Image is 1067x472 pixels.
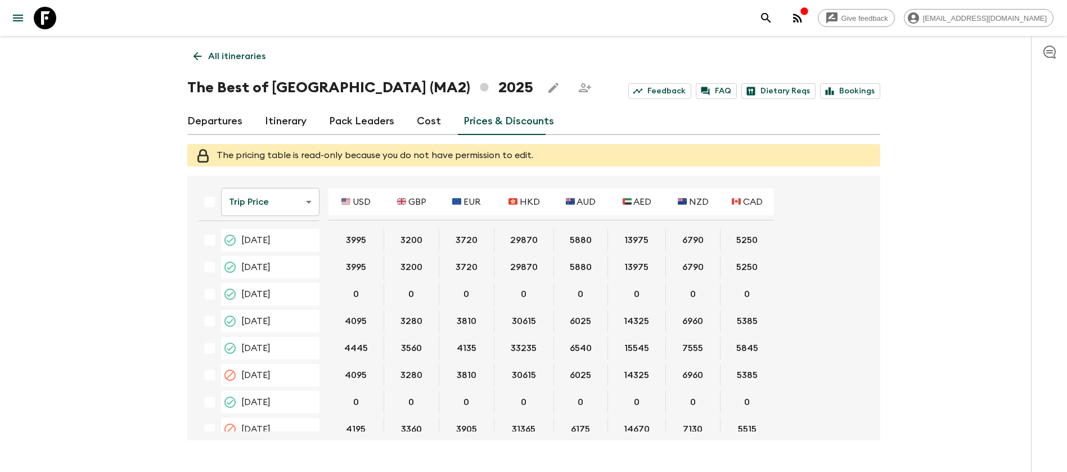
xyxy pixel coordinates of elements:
[741,83,816,99] a: Dietary Reqs
[241,395,271,409] span: [DATE]
[439,283,494,305] div: 01 Feb 2025; 🇪🇺 EUR
[669,310,717,332] button: 6960
[506,391,542,413] button: 0
[498,364,550,386] button: 30615
[328,364,384,386] div: 16 Mar 2025; 🇺🇸 USD
[556,229,605,251] button: 5880
[387,310,436,332] button: 3280
[328,310,384,332] div: 23 Feb 2025; 🇺🇸 USD
[554,229,608,251] div: 11 Jan 2025; 🇦🇺 AUD
[494,364,554,386] div: 16 Mar 2025; 🇭🇰 HKD
[332,418,379,440] button: 4195
[448,283,484,305] button: 0
[666,337,721,359] div: 09 Mar 2025; 🇳🇿 NZD
[554,364,608,386] div: 16 Mar 2025; 🇦🇺 AUD
[223,260,237,274] svg: Proposed
[199,191,221,213] div: Select all
[393,283,429,305] button: 0
[724,418,770,440] button: 5515
[608,391,666,413] div: 22 Mar 2025; 🇦🇪 AED
[554,418,608,440] div: 29 Mar 2025; 🇦🇺 AUD
[610,364,663,386] button: 14325
[608,418,666,440] div: 29 Mar 2025; 🇦🇪 AED
[729,283,765,305] button: 0
[494,256,554,278] div: 18 Jan 2025; 🇭🇰 HKD
[328,337,384,359] div: 09 Mar 2025; 🇺🇸 USD
[265,108,307,135] a: Itinerary
[329,108,394,135] a: Pack Leaders
[439,256,494,278] div: 18 Jan 2025; 🇪🇺 EUR
[666,418,721,440] div: 29 Mar 2025; 🇳🇿 NZD
[217,151,533,160] span: The pricing table is read-only because you do not have permission to edit.
[557,418,604,440] button: 6175
[508,195,540,209] p: 🇭🇰 HKD
[610,418,663,440] button: 14670
[439,310,494,332] div: 23 Feb 2025; 🇪🇺 EUR
[678,195,709,209] p: 🇳🇿 NZD
[241,233,271,247] span: [DATE]
[666,310,721,332] div: 23 Feb 2025; 🇳🇿 NZD
[448,391,484,413] button: 0
[223,368,237,382] svg: Cancelled
[338,391,374,413] button: 0
[729,391,765,413] button: 0
[397,195,426,209] p: 🇬🇧 GBP
[554,391,608,413] div: 22 Mar 2025; 🇦🇺 AUD
[439,229,494,251] div: 11 Jan 2025; 🇪🇺 EUR
[556,310,605,332] button: 6025
[384,391,439,413] div: 22 Mar 2025; 🇬🇧 GBP
[619,283,655,305] button: 0
[675,283,711,305] button: 0
[387,364,436,386] button: 3280
[241,368,271,382] span: [DATE]
[723,229,771,251] button: 5250
[221,186,319,218] div: Trip Price
[723,256,771,278] button: 5250
[384,418,439,440] div: 29 Mar 2025; 🇬🇧 GBP
[610,310,663,332] button: 14325
[675,391,711,413] button: 0
[669,256,717,278] button: 6790
[328,256,384,278] div: 18 Jan 2025; 🇺🇸 USD
[542,77,565,99] button: Edit this itinerary
[387,256,436,278] button: 3200
[666,364,721,386] div: 16 Mar 2025; 🇳🇿 NZD
[506,283,542,305] button: 0
[554,256,608,278] div: 18 Jan 2025; 🇦🇺 AUD
[669,364,717,386] button: 6960
[331,337,381,359] button: 4445
[494,310,554,332] div: 23 Feb 2025; 🇭🇰 HKD
[241,314,271,328] span: [DATE]
[917,14,1053,23] span: [EMAIL_ADDRESS][DOMAIN_NAME]
[666,391,721,413] div: 22 Mar 2025; 🇳🇿 NZD
[388,337,435,359] button: 3560
[611,229,662,251] button: 13975
[497,229,551,251] button: 29870
[608,337,666,359] div: 09 Mar 2025; 🇦🇪 AED
[818,9,895,27] a: Give feedback
[223,395,237,409] svg: Proposed
[223,314,237,328] svg: Completed
[384,310,439,332] div: 23 Feb 2025; 🇬🇧 GBP
[696,83,737,99] a: FAQ
[556,364,605,386] button: 6025
[443,364,490,386] button: 3810
[723,364,771,386] button: 5385
[328,418,384,440] div: 29 Mar 2025; 🇺🇸 USD
[619,391,655,413] button: 0
[223,287,237,301] svg: Proposed
[338,283,374,305] button: 0
[387,229,436,251] button: 3200
[494,418,554,440] div: 29 Mar 2025; 🇭🇰 HKD
[556,256,605,278] button: 5880
[332,229,380,251] button: 3995
[498,418,549,440] button: 31365
[494,337,554,359] div: 09 Mar 2025; 🇭🇰 HKD
[442,229,491,251] button: 3720
[443,337,490,359] button: 4135
[666,256,721,278] div: 18 Jan 2025; 🇳🇿 NZD
[494,391,554,413] div: 22 Mar 2025; 🇭🇰 HKD
[384,337,439,359] div: 09 Mar 2025; 🇬🇧 GBP
[463,108,554,135] a: Prices & Discounts
[187,45,272,68] a: All itineraries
